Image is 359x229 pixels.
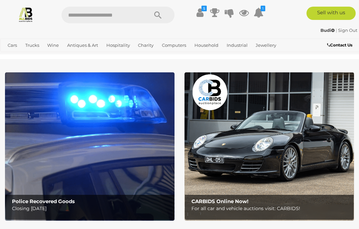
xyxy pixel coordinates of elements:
[261,6,265,11] i: 1
[336,28,337,33] span: |
[192,40,221,51] a: Household
[12,204,171,213] p: Closing [DATE]
[320,28,335,33] strong: Budi
[327,42,352,47] b: Contact Us
[224,40,250,51] a: Industrial
[191,204,350,213] p: For all car and vehicle auctions visit: CARBIDS!
[23,40,42,51] a: Trucks
[195,7,205,19] a: $
[64,40,101,51] a: Antiques & Art
[184,72,354,221] a: CARBIDS Online Now! CARBIDS Online Now! For all car and vehicle auctions visit: CARBIDS!
[45,40,61,51] a: Wine
[12,198,75,204] b: Police Recovered Goods
[5,40,20,51] a: Cars
[201,6,207,11] i: $
[5,72,175,221] img: Police Recovered Goods
[159,40,189,51] a: Computers
[253,40,279,51] a: Jewellery
[104,40,133,51] a: Hospitality
[48,51,100,62] a: [GEOGRAPHIC_DATA]
[191,198,248,204] b: CARBIDS Online Now!
[338,28,357,33] a: Sign Out
[26,51,45,62] a: Sports
[327,41,354,49] a: Contact Us
[135,40,156,51] a: Charity
[254,7,264,19] a: 1
[5,51,23,62] a: Office
[141,7,175,23] button: Search
[306,7,356,20] a: Sell with us
[18,7,34,22] img: Allbids.com.au
[5,72,175,221] a: Police Recovered Goods Police Recovered Goods Closing [DATE]
[184,72,354,221] img: CARBIDS Online Now!
[320,28,336,33] a: Budi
